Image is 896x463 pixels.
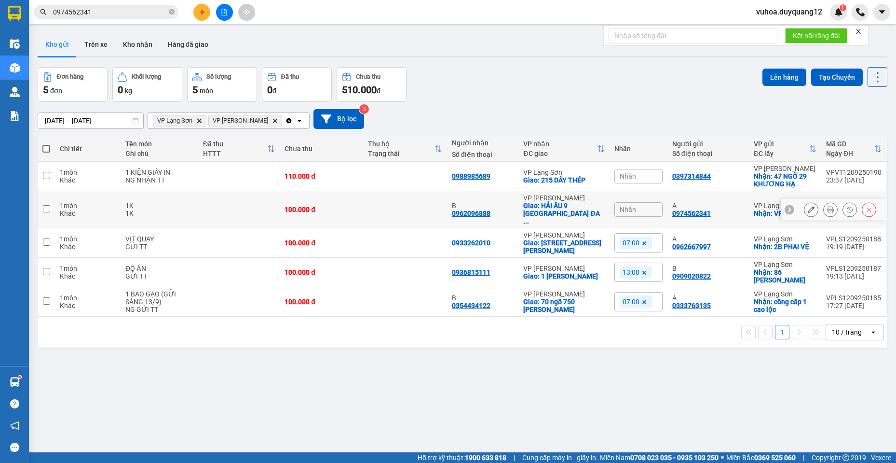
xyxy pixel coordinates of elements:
div: 100.000 đ [285,298,358,306]
div: 0909020822 [672,272,711,280]
div: NG GỬI TT [125,306,193,313]
div: 0354434122 [452,302,490,309]
div: Khác [60,210,116,217]
div: VP nhận [523,140,597,148]
th: Toggle SortBy [749,136,821,162]
button: Kho gửi [38,33,77,56]
span: 510.000 [342,84,377,96]
div: 110.000 đ [285,172,358,180]
span: Miền Bắc [726,452,796,463]
span: plus [199,9,205,15]
span: Cung cấp máy in - giấy in: [522,452,597,463]
div: B [452,202,514,210]
span: close [855,28,862,35]
div: VPLS1209250185 [826,294,882,302]
span: 0 [118,84,123,96]
span: 5 [43,84,48,96]
img: warehouse-icon [10,39,20,49]
sup: 1 [840,4,846,11]
span: 07:00 [623,239,639,247]
div: VP Lạng Sơn [754,235,816,243]
div: VPLS1209250188 [826,235,882,243]
div: 1K [125,210,193,217]
sup: 1 [18,376,21,379]
div: Số điện thoại [672,150,744,157]
div: Ngày ĐH [826,150,874,157]
div: 100.000 đ [285,239,358,247]
span: file-add [221,9,228,15]
th: Toggle SortBy [363,136,447,162]
svg: Delete [272,118,278,124]
span: | [803,452,804,463]
div: Giao: HẢI ÂU 9 VINHOME OCEAN PARK ĐA TỐN,GIA LÂM,HÀ NỘI [523,202,604,225]
span: VP Lạng Sơn [157,117,192,125]
svg: open [296,117,303,125]
div: 1 món [60,168,116,176]
div: 0333763135 [672,302,711,309]
span: aim [243,9,250,15]
img: icon-new-feature [834,8,843,16]
span: vuhoa.duyquang12 [748,6,830,18]
span: 07:00 [623,297,639,306]
span: 0 [267,84,272,96]
div: 23:37 [DATE] [826,176,882,184]
div: NG NHẬN TT [125,176,193,184]
span: đơn [50,87,62,95]
div: Khác [60,302,116,309]
div: Đã thu [203,140,267,148]
th: Toggle SortBy [821,136,886,162]
div: Khác [60,243,116,251]
input: Selected VP Lạng Sơn, VP Minh Khai. [284,116,285,126]
div: 0397314844 [672,172,711,180]
div: Ghi chú [125,150,193,157]
div: ĐỒ ĂN [125,265,193,272]
strong: 1900 633 818 [465,454,506,462]
input: Select a date range. [38,113,143,128]
div: Khác [60,176,116,184]
span: VP Minh Khai [213,117,268,125]
div: VP Lạng Sơn [754,290,816,298]
span: message [10,443,19,452]
div: 1 BAO GẠO (GỬI SÁNG 13/9) [125,290,193,306]
button: Hàng đã giao [160,33,216,56]
div: Giao: 70 ngõ 750 Kim Giang [523,298,604,313]
input: Nhập số tổng đài [609,28,777,43]
div: Nhận: 86 BÙI THỊ XUÂN [754,268,816,284]
button: Bộ lọc [313,109,364,129]
div: 0936815111 [452,268,490,276]
input: Tìm tên, số ĐT hoặc mã đơn [53,7,167,17]
strong: 0708 023 035 - 0935 103 250 [630,454,719,462]
button: aim [238,4,255,21]
div: B [452,294,514,302]
div: ĐC lấy [754,150,809,157]
img: solution-icon [10,111,20,121]
div: 0962096888 [452,210,490,217]
button: Kho nhận [115,33,160,56]
span: món [200,87,213,95]
div: Giao: 215 DÂY THÉP [523,176,604,184]
span: Miền Nam [600,452,719,463]
button: plus [193,4,210,21]
button: Kết nối tổng đài [785,28,847,43]
div: 17:27 [DATE] [826,302,882,309]
div: Số lượng [206,73,231,80]
div: 1 món [60,235,116,243]
span: ... [523,217,529,225]
svg: Delete [196,118,202,124]
th: Toggle SortBy [518,136,609,162]
button: Số lượng5món [187,67,257,102]
svg: open [869,328,877,336]
div: Nhận: VPLS [754,210,816,217]
div: Nhận: 2B PHAI VỆ [754,243,816,251]
span: question-circle [10,399,19,408]
div: 0933262010 [452,239,490,247]
button: Chưa thu510.000đ [337,67,407,102]
div: 0974562341 [672,210,711,217]
div: Sửa đơn hàng [804,202,818,217]
div: Giao: 275 NGUYỄN TRÃI - TX [523,239,604,254]
sup: 3 [359,104,369,114]
div: Chưa thu [356,73,380,80]
div: Nhãn [614,145,663,153]
span: 1 [841,4,844,11]
div: VP [PERSON_NAME] [754,165,816,172]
